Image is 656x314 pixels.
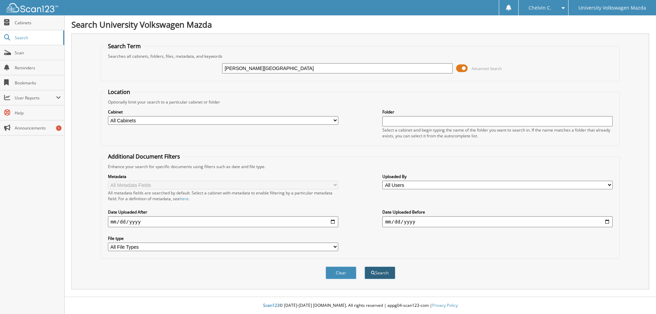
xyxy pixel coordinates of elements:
div: Enhance your search for specific documents using filters such as date and file type. [105,164,616,169]
div: Select a cabinet and begin typing the name of the folder you want to search in. If the name match... [382,127,613,139]
div: 1 [56,125,61,131]
div: © [DATE]-[DATE] [DOMAIN_NAME]. All rights reserved | appg04-scan123-com | [65,297,656,314]
input: start [108,216,338,227]
button: Search [365,267,395,279]
input: end [382,216,613,227]
span: Advanced Search [471,66,502,71]
span: Scan123 [263,302,279,308]
div: Searches all cabinets, folders, files, metadata, and keywords [105,53,616,59]
span: Help [15,110,61,116]
legend: Search Term [105,42,144,50]
div: All metadata fields are searched by default. Select a cabinet with metadata to enable filtering b... [108,190,338,202]
img: scan123-logo-white.svg [7,3,58,12]
span: Cabinets [15,20,61,26]
span: Announcements [15,125,61,131]
a: here [180,196,189,202]
span: Reminders [15,65,61,71]
iframe: Chat Widget [622,281,656,314]
button: Clear [326,267,356,279]
span: Bookmarks [15,80,61,86]
h1: Search University Volkswagen Mazda [71,19,649,30]
span: Scan [15,50,61,56]
span: Search [15,35,60,41]
label: Date Uploaded After [108,209,338,215]
span: User Reports [15,95,56,101]
a: Privacy Policy [432,302,458,308]
span: Chelvin C. [529,6,551,10]
label: Cabinet [108,109,338,115]
span: University Volkswagen Mazda [578,6,646,10]
legend: Additional Document Filters [105,153,183,160]
label: Metadata [108,174,338,179]
div: Optionally limit your search to a particular cabinet or folder [105,99,616,105]
label: File type [108,235,338,241]
label: Uploaded By [382,174,613,179]
legend: Location [105,88,134,96]
label: Folder [382,109,613,115]
label: Date Uploaded Before [382,209,613,215]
